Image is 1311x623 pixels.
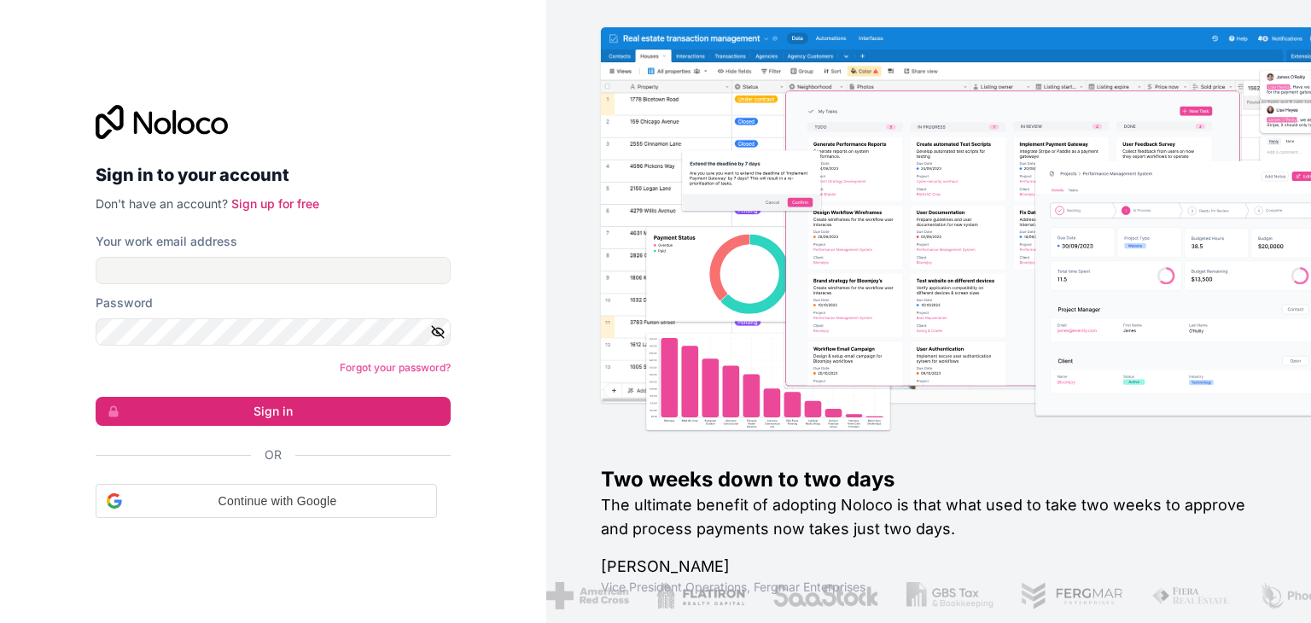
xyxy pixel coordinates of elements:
[265,446,282,463] span: Or
[96,484,437,518] div: Continue with Google
[96,397,451,426] button: Sign in
[601,555,1256,579] h1: [PERSON_NAME]
[601,493,1256,541] h2: The ultimate benefit of adopting Noloco is that what used to take two weeks to approve and proces...
[96,196,228,211] span: Don't have an account?
[546,582,629,609] img: /assets/american-red-cross-BAupjrZR.png
[96,257,451,284] input: Email address
[96,233,237,250] label: Your work email address
[96,318,451,346] input: Password
[96,160,451,190] h2: Sign in to your account
[601,466,1256,493] h1: Two weeks down to two days
[231,196,319,211] a: Sign up for free
[340,361,451,374] a: Forgot your password?
[129,492,426,510] span: Continue with Google
[96,294,153,311] label: Password
[601,579,1256,596] h1: Vice President Operations , Fergmar Enterprises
